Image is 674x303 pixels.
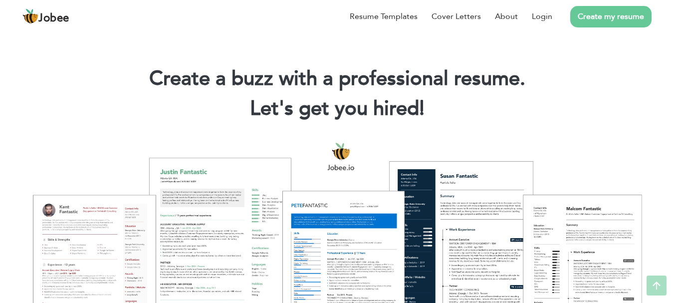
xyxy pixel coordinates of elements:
a: Create my resume [570,6,652,27]
span: get you hired! [299,95,425,122]
a: About [495,10,518,22]
span: Jobee [38,13,69,24]
img: jobee.io [22,8,38,24]
h1: Create a buzz with a professional resume. [15,66,659,92]
a: Resume Templates [350,10,418,22]
a: Login [532,10,552,22]
a: Jobee [22,8,69,24]
h2: Let's [15,96,659,122]
a: Cover Letters [432,10,481,22]
span: | [420,95,424,122]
